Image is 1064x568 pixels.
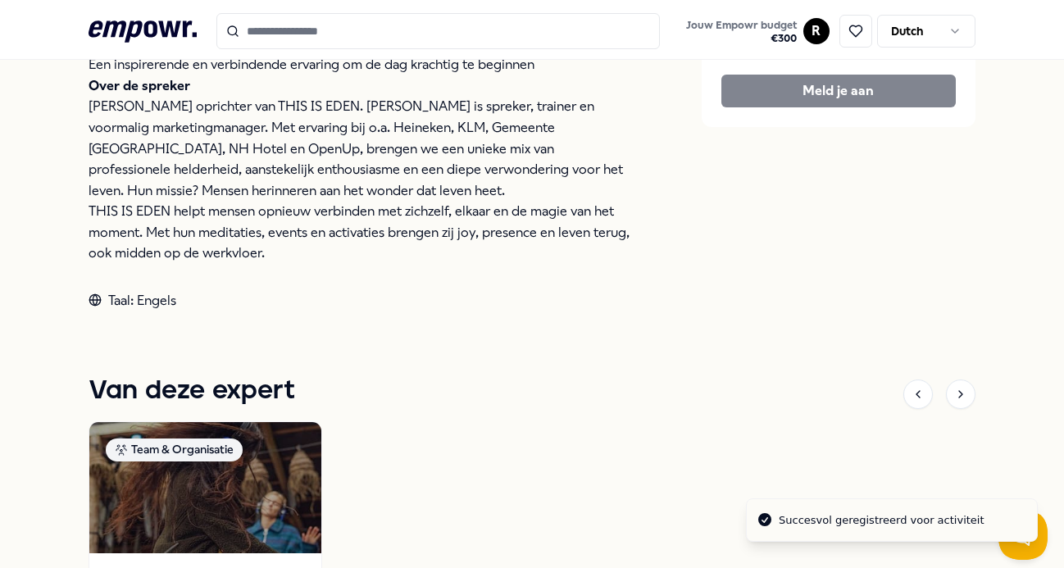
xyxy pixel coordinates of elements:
img: package image [89,422,321,553]
p: THIS IS EDEN helpt mensen opnieuw verbinden met zichzelf, elkaar en de magie van het moment. Met ... [89,201,636,264]
div: Succesvol geregistreerd voor activiteit [779,512,984,529]
div: Taal: Engels [89,290,636,311]
a: Jouw Empowr budget€300 [680,14,803,48]
div: Team & Organisatie [106,438,243,461]
button: R [803,18,830,44]
button: Jouw Empowr budget€300 [683,16,800,48]
span: Jouw Empowr budget [686,19,797,32]
h1: Van deze expert [89,370,295,411]
strong: Over de spreker [89,78,190,93]
p: Een inspirerende en verbindende ervaring om de dag krachtig te beginnen [89,54,636,75]
span: € 300 [686,32,797,45]
input: Search for products, categories or subcategories [216,13,660,49]
p: [PERSON_NAME] oprichter van THIS IS EDEN. [PERSON_NAME] is spreker, trainer en voormalig marketin... [89,75,636,202]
